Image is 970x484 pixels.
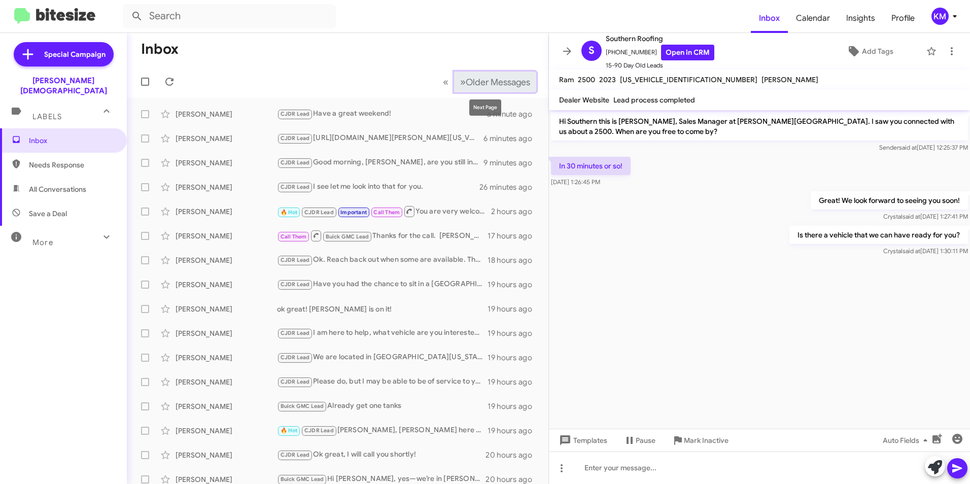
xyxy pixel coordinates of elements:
[491,206,540,217] div: 2 hours ago
[277,108,487,120] div: Have a great weekend!
[176,426,277,436] div: [PERSON_NAME]
[761,75,818,84] span: [PERSON_NAME]
[559,75,574,84] span: Ram
[281,257,310,263] span: CJDR Lead
[599,75,616,84] span: 2023
[277,132,483,144] div: [URL][DOMAIN_NAME][PERSON_NAME][US_VEHICLE_IDENTIFICATION_NUMBER]
[32,238,53,247] span: More
[176,280,277,290] div: [PERSON_NAME]
[437,72,536,92] nav: Page navigation example
[141,41,179,57] h1: Inbox
[277,254,488,266] div: Ok. Reach back out when some are available. Thank you
[281,354,310,361] span: CJDR Lead
[789,226,968,244] p: Is there a vehicle that we can have ready for you?
[373,209,400,216] span: Call Them
[899,144,917,151] span: said at
[340,209,367,216] span: Important
[304,209,334,216] span: CJDR Lead
[443,76,448,88] span: «
[931,8,949,25] div: KM
[437,72,455,92] button: Previous
[903,213,920,220] span: said at
[751,4,788,33] a: Inbox
[281,159,310,166] span: CJDR Lead
[281,111,310,117] span: CJDR Lead
[838,4,883,33] a: Insights
[664,431,737,450] button: Mark Inactive
[277,327,488,339] div: I am here to help, what vehicle are you interested in?
[277,449,486,461] div: Ok great, I will call you shortly!
[661,45,714,60] a: Open in CRM
[29,184,86,194] span: All Conversations
[578,75,595,84] span: 2500
[488,377,540,387] div: 19 hours ago
[176,304,277,314] div: [PERSON_NAME]
[551,178,600,186] span: [DATE] 1:26:45 PM
[479,182,540,192] div: 26 minutes ago
[620,75,757,84] span: [US_VEHICLE_IDENTIFICATION_NUMBER]
[176,377,277,387] div: [PERSON_NAME]
[488,426,540,436] div: 19 hours ago
[281,403,324,409] span: Buick GMC Lead
[326,233,369,240] span: Buick GMC Lead
[277,376,488,388] div: Please do, but I may be able to be of service to you. Why is it a bad time?
[613,95,695,105] span: Lead process completed
[281,209,298,216] span: 🔥 Hot
[788,4,838,33] a: Calendar
[636,431,655,450] span: Pause
[879,144,968,151] span: Sender [DATE] 12:25:37 PM
[488,353,540,363] div: 19 hours ago
[176,109,277,119] div: [PERSON_NAME]
[483,133,540,144] div: 6 minutes ago
[32,112,62,121] span: Labels
[487,109,540,119] div: a minute ago
[684,431,729,450] span: Mark Inactive
[29,160,115,170] span: Needs Response
[488,280,540,290] div: 19 hours ago
[488,401,540,411] div: 19 hours ago
[277,279,488,290] div: Have you had the chance to sit in a [GEOGRAPHIC_DATA] and drive one? I definitely think this vehi...
[176,133,277,144] div: [PERSON_NAME]
[811,191,968,210] p: Great! We look forward to seeing you soon!
[281,281,310,288] span: CJDR Lead
[488,255,540,265] div: 18 hours ago
[277,181,479,193] div: I see let me look into that for you.
[454,72,536,92] button: Next
[606,60,714,71] span: 15-90 Day Old Leads
[277,205,491,218] div: You are very welcome. Let us know if anything chnages.
[549,431,615,450] button: Templates
[883,213,968,220] span: Crystal [DATE] 1:27:41 PM
[29,135,115,146] span: Inbox
[281,452,310,458] span: CJDR Lead
[176,328,277,338] div: [PERSON_NAME]
[176,206,277,217] div: [PERSON_NAME]
[551,157,631,175] p: In 30 minutes or so!
[488,304,540,314] div: 19 hours ago
[615,431,664,450] button: Pause
[176,450,277,460] div: [PERSON_NAME]
[281,476,324,482] span: Buick GMC Lead
[923,8,959,25] button: KM
[123,4,336,28] input: Search
[469,99,501,116] div: Next Page
[883,4,923,33] a: Profile
[483,158,540,168] div: 9 minutes ago
[460,76,466,88] span: »
[29,209,67,219] span: Save a Deal
[176,182,277,192] div: [PERSON_NAME]
[818,42,921,60] button: Add Tags
[304,427,334,434] span: CJDR Lead
[557,431,607,450] span: Templates
[277,400,488,412] div: Already get one tanks
[606,45,714,60] span: [PHONE_NUMBER]
[281,427,298,434] span: 🔥 Hot
[281,330,310,336] span: CJDR Lead
[488,231,540,241] div: 17 hours ago
[281,233,307,240] span: Call Them
[277,425,488,436] div: [PERSON_NAME], [PERSON_NAME] here the manager at [PERSON_NAME]. I would like to call you and disc...
[486,450,540,460] div: 20 hours ago
[862,42,893,60] span: Add Tags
